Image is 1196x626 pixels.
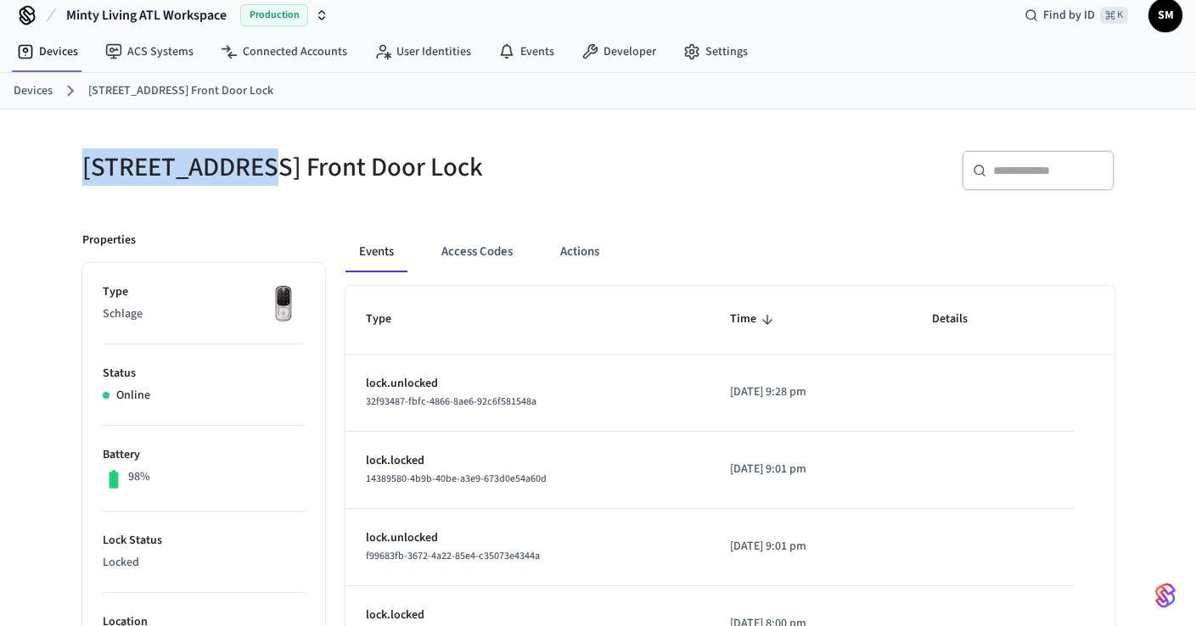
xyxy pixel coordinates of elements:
[207,36,361,67] a: Connected Accounts
[366,529,690,547] p: lock.unlocked
[14,82,53,100] a: Devices
[932,306,990,333] span: Details
[345,232,407,272] button: Events
[240,4,308,26] span: Production
[92,36,207,67] a: ACS Systems
[547,232,613,272] button: Actions
[366,549,540,563] span: f99683fb-3672-4a22-85e4-c35073e4344a
[103,532,305,550] p: Lock Status
[366,606,690,624] p: lock.locked
[82,150,588,185] h5: [STREET_ADDRESS] Front Door Lock
[116,387,150,405] p: Online
[262,283,305,326] img: Yale Assure Touchscreen Wifi Smart Lock, Satin Nickel, Front
[82,232,136,249] p: Properties
[1155,582,1176,609] img: SeamLogoGradient.69752ec5.svg
[366,306,413,333] span: Type
[428,232,526,272] button: Access Codes
[730,383,891,401] p: [DATE] 9:28 pm
[128,468,150,486] p: 98%
[670,36,761,67] a: Settings
[366,472,547,486] span: 14389580-4b9b-40be-a3e9-673d0e54a60d
[366,452,690,470] p: lock.locked
[103,283,305,301] p: Type
[66,5,227,25] span: Minty Living ATL Workspace
[366,375,690,393] p: lock.unlocked
[366,394,536,409] span: 32f93487-fbfc-4866-8ae6-92c6f581548a
[345,232,1115,272] div: ant example
[1100,7,1128,24] span: ⌘ K
[103,365,305,383] p: Status
[730,306,778,333] span: Time
[730,538,891,556] p: [DATE] 9:01 pm
[3,36,92,67] a: Devices
[361,36,485,67] a: User Identities
[88,82,273,100] a: [STREET_ADDRESS] Front Door Lock
[103,305,305,323] p: Schlage
[1043,7,1095,24] span: Find by ID
[103,446,305,464] p: Battery
[485,36,568,67] a: Events
[730,461,891,478] p: [DATE] 9:01 pm
[568,36,670,67] a: Developer
[103,554,305,572] p: Locked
